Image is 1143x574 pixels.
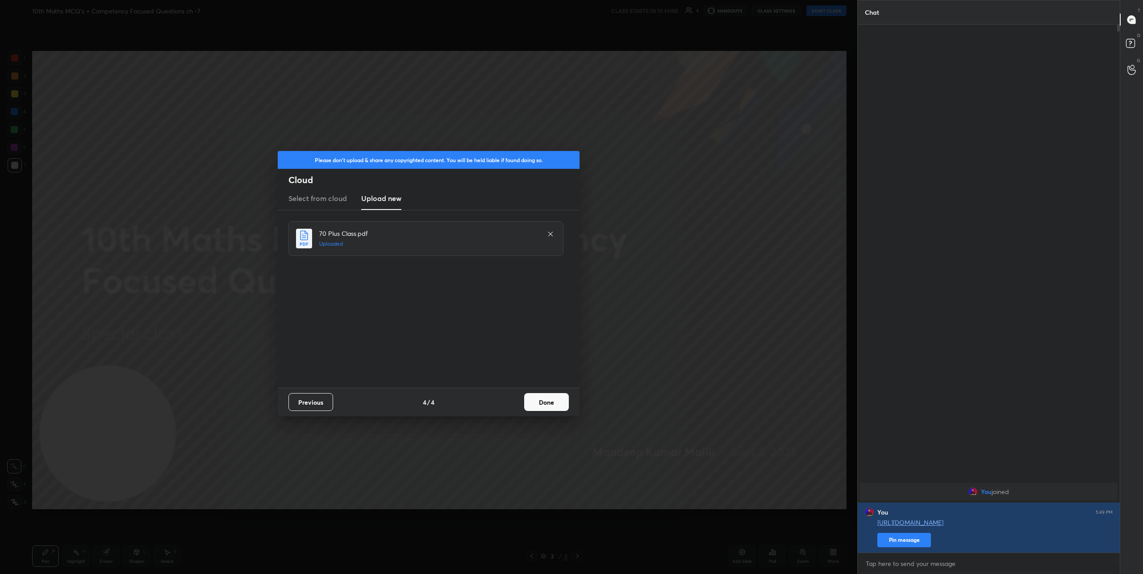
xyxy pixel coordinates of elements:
button: Pin message [877,533,931,547]
h4: 4 [431,398,434,407]
div: grid [858,481,1120,553]
div: 5:49 PM [1096,510,1113,515]
h2: Cloud [288,174,580,186]
span: You [981,488,992,495]
h4: 4 [423,398,426,407]
p: T [1138,7,1140,14]
span: joined [992,488,1009,495]
p: Chat [858,0,886,24]
p: G [1137,57,1140,64]
h4: / [427,398,430,407]
img: 688b4486b4ee450a8cb9bbcd57de3176.jpg [865,508,874,517]
h5: Uploaded [319,240,538,248]
img: 688b4486b4ee450a8cb9bbcd57de3176.jpg [968,487,977,496]
button: Previous [288,393,333,411]
a: [URL][DOMAIN_NAME] [877,518,943,527]
h6: You [877,508,888,516]
h4: 70 Plus Class.pdf [319,229,538,238]
button: Done [524,393,569,411]
h3: Upload new [361,193,401,204]
div: Please don't upload & share any copyrighted content. You will be held liable if found doing so. [278,151,580,169]
p: D [1137,32,1140,39]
